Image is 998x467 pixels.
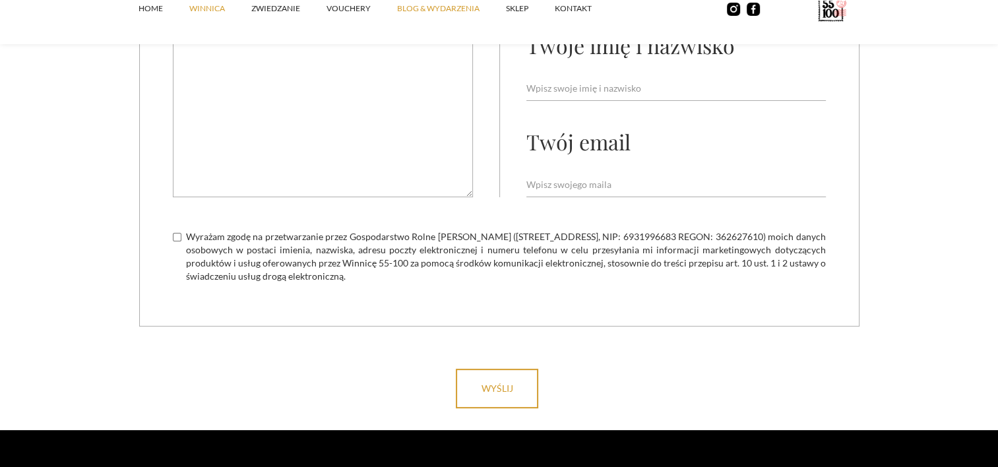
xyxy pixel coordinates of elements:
[526,31,735,59] div: Twoje imię i nazwisko
[526,76,826,101] input: Wpisz swoje imię i nazwisko
[526,172,826,197] input: Wpisz swojego maila
[526,127,631,156] div: Twój email
[186,230,826,283] span: Wyrażam zgodę na przetwarzanie przez Gospodarstwo Rolne [PERSON_NAME] ([STREET_ADDRESS], NIP: 693...
[456,369,538,408] input: wyślij
[173,233,181,241] input: Wyrażam zgodę na przetwarzanie przez Gospodarstwo Rolne [PERSON_NAME] ([STREET_ADDRESS], NIP: 693...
